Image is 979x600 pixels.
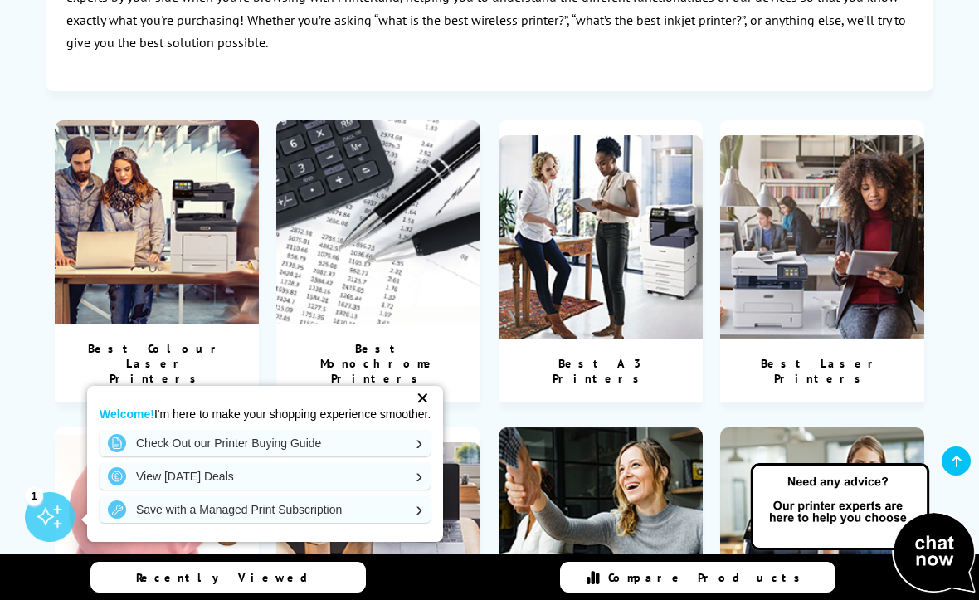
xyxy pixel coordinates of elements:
[411,387,434,410] div: ✕
[499,135,703,339] img: Best A3 Printers
[720,120,924,402] a: Best Laser Printers
[100,407,431,422] p: I'm here to make your shopping experience smoother.
[560,562,835,593] a: Compare Products
[55,324,259,402] div: Best Colour Laser Printers
[136,570,324,585] span: Recently Viewed
[499,120,703,402] a: Best A3 Printers
[276,324,480,402] div: Best Monochrome Printers
[100,407,154,421] strong: Welcome!
[276,120,480,402] a: Best Monochrome Printers
[55,120,259,402] a: Best Colour Laser Printers
[747,461,979,597] img: Open Live Chat window
[276,120,480,324] img: Best Monochrome Printers
[25,486,43,505] div: 1
[90,562,366,593] a: Recently Viewed
[499,339,703,402] div: Best A3 Printers
[100,463,431,490] a: View [DATE] Deals
[100,496,431,523] a: Save with a Managed Print Subscription
[55,120,259,324] img: Best Colour Laser Printers
[720,135,924,339] img: Best Laser Printers
[608,570,809,585] span: Compare Products
[720,339,924,402] div: Best Laser Printers
[100,430,431,456] a: Check Out our Printer Buying Guide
